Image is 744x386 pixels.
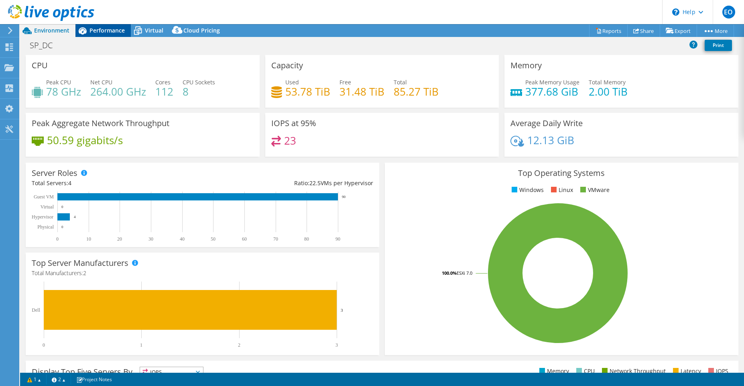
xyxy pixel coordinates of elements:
[183,27,220,34] span: Cloud Pricing
[74,215,76,219] text: 4
[22,374,47,384] a: 1
[41,204,54,210] text: Virtual
[527,136,574,145] h4: 12.13 GiB
[706,367,728,376] li: IOPS
[32,214,53,220] text: Hypervisor
[183,78,215,86] span: CPU Sockets
[32,307,40,313] text: Dell
[61,205,63,209] text: 0
[140,342,142,348] text: 1
[61,225,63,229] text: 0
[90,87,146,96] h4: 264.00 GHz
[510,61,542,70] h3: Memory
[202,179,373,188] div: Ratio: VMs per Hypervisor
[83,269,86,277] span: 2
[32,61,48,70] h3: CPU
[339,78,351,86] span: Free
[46,78,71,86] span: Peak CPU
[211,236,215,242] text: 50
[341,308,343,312] text: 3
[238,342,240,348] text: 2
[660,25,697,37] a: Export
[391,169,732,178] h3: Top Operating Systems
[183,87,215,96] h4: 8
[549,186,573,194] li: Linux
[285,78,299,86] span: Used
[32,259,128,268] h3: Top Server Manufacturers
[32,169,77,178] h3: Server Roles
[600,367,666,376] li: Network Throughput
[525,87,579,96] h4: 377.68 GiB
[90,78,112,86] span: Net CPU
[37,224,54,230] text: Physical
[342,195,346,199] text: 90
[589,78,626,86] span: Total Memory
[145,27,163,34] span: Virtual
[155,87,173,96] h4: 112
[180,236,185,242] text: 40
[271,61,303,70] h3: Capacity
[335,342,338,348] text: 3
[43,342,45,348] text: 0
[457,270,472,276] tspan: ESXi 7.0
[117,236,122,242] text: 20
[140,367,203,377] span: IOPS
[56,236,59,242] text: 0
[26,41,65,50] h1: SP_DC
[510,186,544,194] li: Windows
[510,119,583,128] h3: Average Daily Write
[32,179,202,188] div: Total Servers:
[148,236,153,242] text: 30
[32,269,373,278] h4: Total Manufacturers:
[627,25,660,37] a: Share
[32,119,169,128] h3: Peak Aggregate Network Throughput
[574,367,595,376] li: CPU
[309,179,321,187] span: 22.5
[273,236,278,242] text: 70
[47,136,123,145] h4: 50.59 gigabits/s
[697,25,734,37] a: More
[537,367,569,376] li: Memory
[34,27,69,34] span: Environment
[578,186,610,194] li: VMware
[589,87,628,96] h4: 2.00 TiB
[34,194,54,200] text: Guest VM
[155,78,171,86] span: Cores
[304,236,309,242] text: 80
[394,78,407,86] span: Total
[672,8,679,16] svg: \n
[442,270,457,276] tspan: 100.0%
[335,236,340,242] text: 90
[705,40,732,51] a: Print
[285,87,330,96] h4: 53.78 TiB
[394,87,439,96] h4: 85.27 TiB
[89,27,125,34] span: Performance
[525,78,579,86] span: Peak Memory Usage
[68,179,71,187] span: 4
[284,136,296,145] h4: 23
[46,87,81,96] h4: 78 GHz
[722,6,735,18] span: EO
[271,119,316,128] h3: IOPS at 95%
[339,87,384,96] h4: 31.48 TiB
[242,236,247,242] text: 60
[71,374,118,384] a: Project Notes
[86,236,91,242] text: 10
[589,25,628,37] a: Reports
[671,367,701,376] li: Latency
[46,374,71,384] a: 2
